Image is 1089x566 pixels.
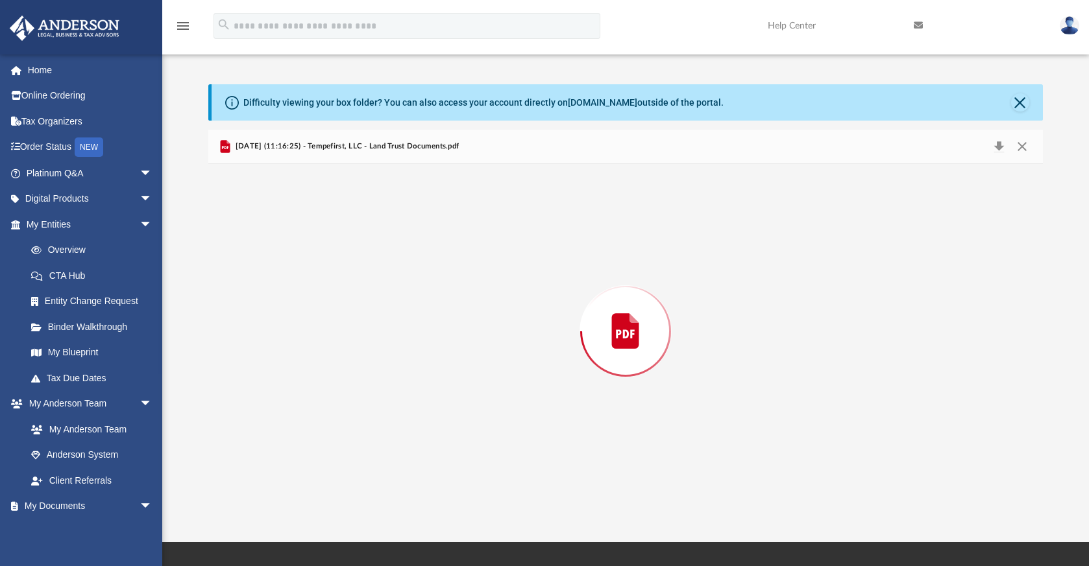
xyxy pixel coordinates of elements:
[140,391,165,418] span: arrow_drop_down
[1010,137,1034,156] button: Close
[6,16,123,41] img: Anderson Advisors Platinum Portal
[18,314,172,340] a: Binder Walkthrough
[18,519,159,545] a: Box
[1011,93,1029,112] button: Close
[9,160,172,186] a: Platinum Q&Aarrow_drop_down
[243,96,724,110] div: Difficulty viewing your box folder? You can also access your account directly on outside of the p...
[140,160,165,187] span: arrow_drop_down
[988,137,1011,156] button: Download
[18,263,172,289] a: CTA Hub
[9,493,165,519] a: My Documentsarrow_drop_down
[9,57,172,83] a: Home
[140,211,165,238] span: arrow_drop_down
[18,340,165,366] a: My Blueprint
[9,83,172,109] a: Online Ordering
[18,237,172,263] a: Overview
[140,186,165,213] span: arrow_drop_down
[18,289,172,314] a: Entity Change Request
[75,137,103,157] div: NEW
[175,25,191,34] a: menu
[175,18,191,34] i: menu
[568,97,637,108] a: [DOMAIN_NAME]
[233,141,459,152] span: [DATE] (11:16:25) - Tempefirst, LLC - Land Trust Documents.pdf
[9,186,172,212] a: Digital Productsarrow_drop_down
[9,211,172,237] a: My Entitiesarrow_drop_down
[208,130,1042,499] div: Preview
[9,391,165,417] a: My Anderson Teamarrow_drop_down
[9,108,172,134] a: Tax Organizers
[18,416,159,442] a: My Anderson Team
[18,467,165,493] a: Client Referrals
[18,365,172,391] a: Tax Due Dates
[1060,16,1079,35] img: User Pic
[140,493,165,520] span: arrow_drop_down
[18,442,165,468] a: Anderson System
[217,18,231,32] i: search
[9,134,172,161] a: Order StatusNEW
